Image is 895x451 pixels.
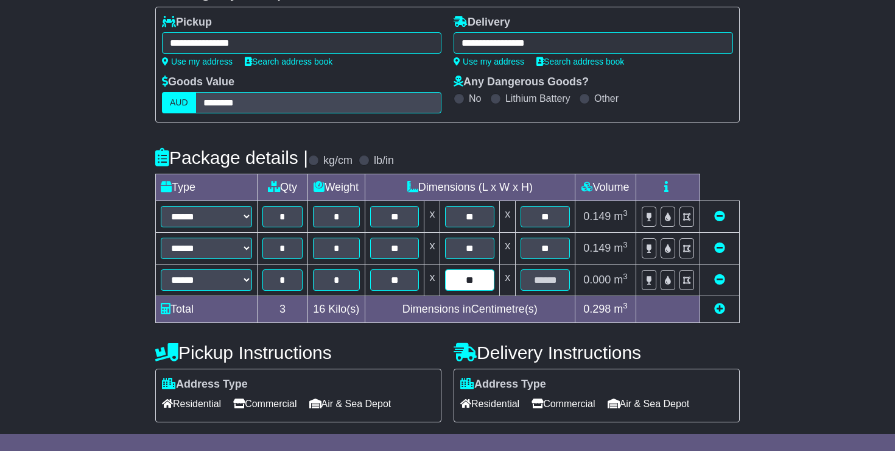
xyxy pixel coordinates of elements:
[162,378,248,391] label: Address Type
[162,76,234,89] label: Goods Value
[245,57,332,66] a: Search address book
[156,296,258,323] td: Total
[307,296,365,323] td: Kilo(s)
[162,57,233,66] a: Use my address
[623,240,628,249] sup: 3
[614,303,628,315] span: m
[323,154,353,168] label: kg/cm
[623,301,628,310] sup: 3
[424,233,440,265] td: x
[156,174,258,201] td: Type
[424,201,440,233] td: x
[714,274,725,286] a: Remove this item
[454,343,740,363] h4: Delivery Instructions
[583,274,611,286] span: 0.000
[460,378,546,391] label: Address Type
[162,394,221,413] span: Residential
[424,265,440,296] td: x
[614,242,628,254] span: m
[536,57,624,66] a: Search address book
[313,303,325,315] span: 16
[500,233,516,265] td: x
[614,274,628,286] span: m
[307,174,365,201] td: Weight
[575,174,636,201] td: Volume
[460,394,519,413] span: Residential
[162,92,196,113] label: AUD
[500,201,516,233] td: x
[365,174,575,201] td: Dimensions (L x W x H)
[258,296,308,323] td: 3
[469,93,481,104] label: No
[623,272,628,281] sup: 3
[454,76,589,89] label: Any Dangerous Goods?
[365,296,575,323] td: Dimensions in Centimetre(s)
[583,242,611,254] span: 0.149
[532,394,595,413] span: Commercial
[309,394,391,413] span: Air & Sea Depot
[454,16,510,29] label: Delivery
[623,208,628,218] sup: 3
[233,394,297,413] span: Commercial
[155,147,308,168] h4: Package details |
[374,154,394,168] label: lb/in
[505,93,570,104] label: Lithium Battery
[594,93,619,104] label: Other
[258,174,308,201] td: Qty
[714,303,725,315] a: Add new item
[583,210,611,222] span: 0.149
[155,343,441,363] h4: Pickup Instructions
[583,303,611,315] span: 0.298
[614,210,628,222] span: m
[162,16,212,29] label: Pickup
[500,265,516,296] td: x
[714,210,725,222] a: Remove this item
[454,57,524,66] a: Use my address
[608,394,690,413] span: Air & Sea Depot
[714,242,725,254] a: Remove this item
